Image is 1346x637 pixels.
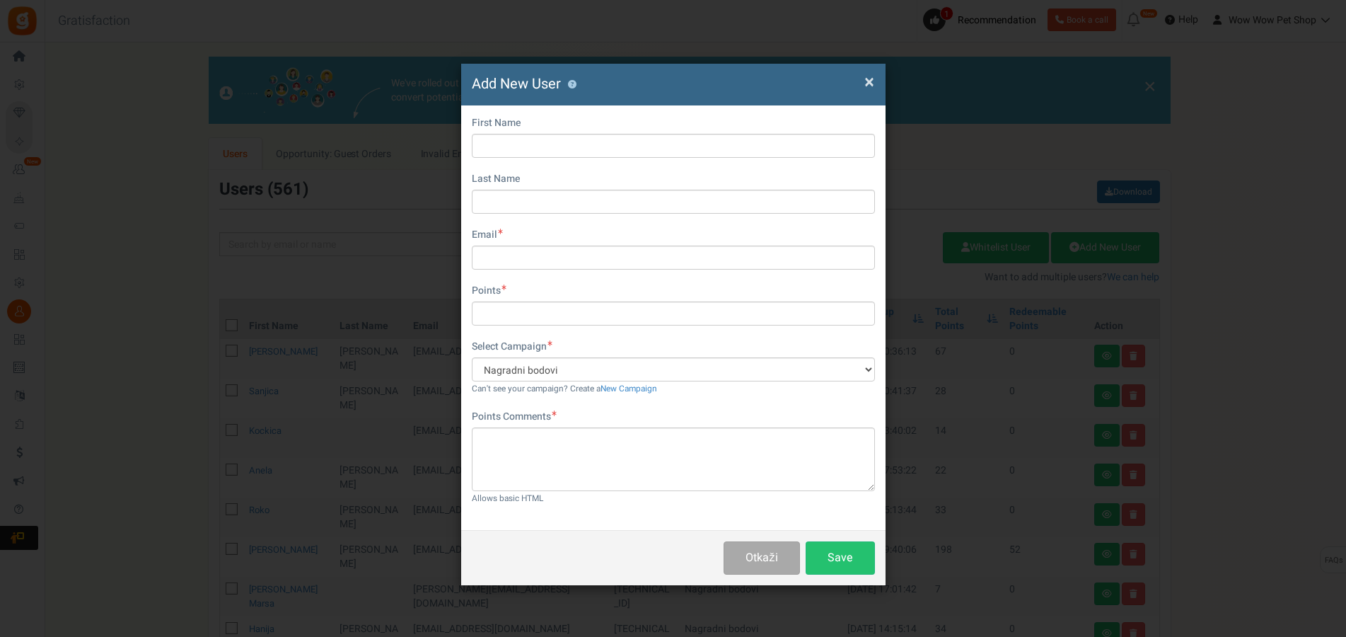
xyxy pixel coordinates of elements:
small: Allows basic HTML [472,493,543,505]
span: × [864,69,874,96]
label: First Name [472,116,521,130]
label: Select Campaign [472,340,552,354]
label: Points Comments [472,410,557,424]
label: Email [472,228,503,242]
small: Can't see your campaign? Create a [472,383,657,395]
button: Otkaži [724,541,799,575]
button: Save [806,541,875,575]
span: Add New User [472,74,561,94]
label: Last Name [472,172,520,186]
button: ? [568,80,577,89]
a: New Campaign [601,383,657,395]
button: Open LiveChat chat widget [11,6,54,48]
label: Points [472,284,506,298]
